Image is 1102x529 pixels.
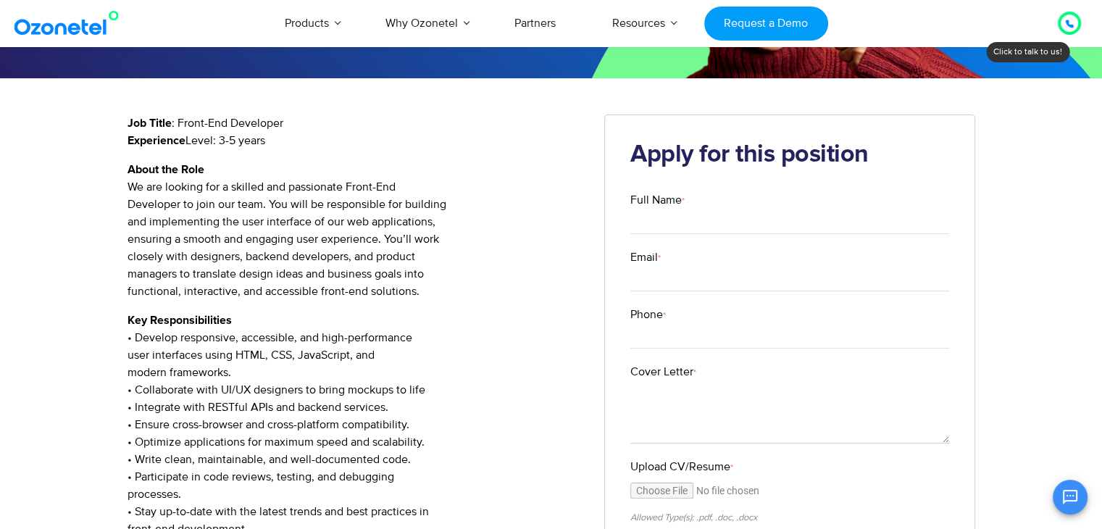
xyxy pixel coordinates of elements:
[128,315,232,326] strong: Key Responsibilities
[630,306,949,323] label: Phone
[128,117,172,129] strong: Job Title
[630,458,949,475] label: Upload CV/Resume
[630,141,949,170] h2: Apply for this position
[630,363,949,380] label: Cover Letter
[630,191,949,209] label: Full Name
[630,249,949,266] label: Email
[128,161,583,300] p: We are looking for a skilled and passionate Front-End Developer to join our team. You will be res...
[128,114,583,149] p: : Front-End Developer Level: 3-5 years
[1053,480,1088,515] button: Open chat
[128,135,185,146] strong: Experience
[128,164,204,175] strong: About the Role
[630,512,757,523] small: Allowed Type(s): .pdf, .doc, .docx
[704,7,828,41] a: Request a Demo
